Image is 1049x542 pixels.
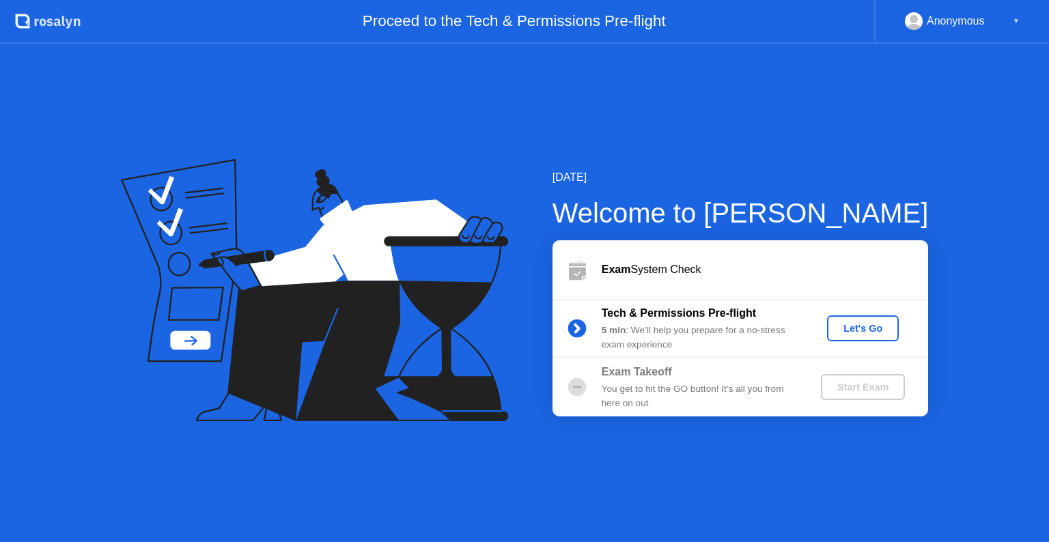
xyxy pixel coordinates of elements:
div: Welcome to [PERSON_NAME] [553,192,929,233]
div: System Check [602,261,928,278]
div: Let's Go [833,323,893,334]
div: : We’ll help you prepare for a no-stress exam experience [602,324,798,352]
div: Anonymous [927,12,985,30]
button: Start Exam [821,374,905,400]
b: Tech & Permissions Pre-flight [602,307,756,319]
b: Exam [602,263,631,275]
b: Exam Takeoff [602,366,672,377]
div: ▼ [1013,12,1020,30]
div: [DATE] [553,169,929,186]
div: You get to hit the GO button! It’s all you from here on out [602,382,798,410]
button: Let's Go [827,315,899,341]
div: Start Exam [826,382,899,393]
b: 5 min [602,325,626,335]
